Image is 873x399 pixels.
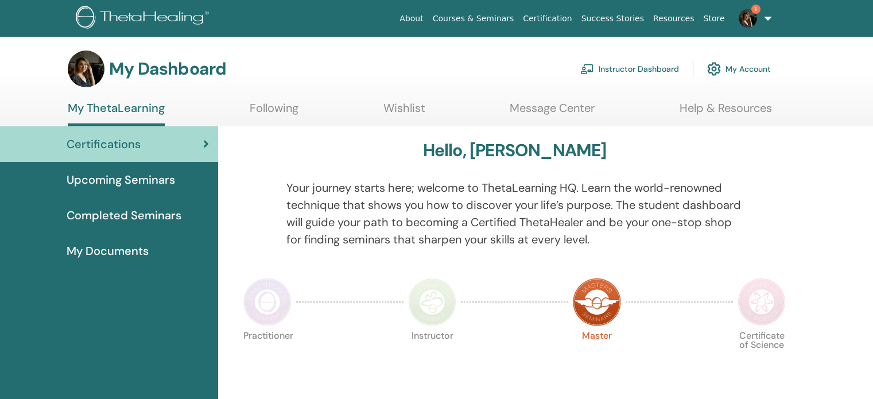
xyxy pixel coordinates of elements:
img: cog.svg [707,59,721,79]
span: Upcoming Seminars [67,171,175,188]
a: Help & Resources [680,101,772,123]
a: Certification [518,8,576,29]
a: Success Stories [577,8,649,29]
img: Instructor [408,278,456,326]
p: Your journey starts here; welcome to ThetaLearning HQ. Learn the world-renowned technique that sh... [286,179,743,248]
p: Master [573,331,621,379]
span: 1 [751,5,761,14]
img: default.jpg [68,51,104,87]
span: Completed Seminars [67,207,181,224]
img: Practitioner [243,278,292,326]
img: Certificate of Science [738,278,786,326]
img: chalkboard-teacher.svg [580,64,594,74]
img: Master [573,278,621,326]
span: Certifications [67,135,141,153]
a: Instructor Dashboard [580,56,679,82]
a: My ThetaLearning [68,101,165,126]
a: Wishlist [383,101,425,123]
h3: My Dashboard [109,59,226,79]
a: My Account [707,56,771,82]
span: My Documents [67,242,149,259]
p: Instructor [408,331,456,379]
img: logo.png [76,6,213,32]
h3: Hello, [PERSON_NAME] [423,140,607,161]
img: default.jpg [739,9,757,28]
a: Message Center [510,101,595,123]
a: Courses & Seminars [428,8,519,29]
a: About [395,8,428,29]
p: Certificate of Science [738,331,786,379]
a: Following [250,101,298,123]
a: Store [699,8,730,29]
p: Practitioner [243,331,292,379]
a: Resources [649,8,699,29]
